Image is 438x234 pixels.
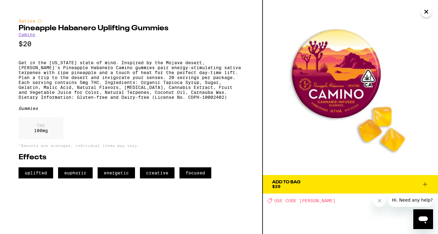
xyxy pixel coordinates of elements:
[19,167,53,178] span: uplifted
[19,25,244,32] h2: Pineapple Habanero Uplifting Gummies
[19,117,63,139] div: 100 mg
[274,198,335,203] span: USE CODE [PERSON_NAME]
[179,167,211,178] span: focused
[272,184,280,189] span: $20
[388,193,433,207] iframe: Message from company
[263,175,438,194] button: Add To Bag$20
[19,32,35,37] a: Camino
[34,123,48,128] p: THC
[19,40,244,48] p: $20
[272,180,301,184] div: Add To Bag
[19,106,244,111] div: Gummies
[19,144,244,148] p: *Amounts are averages, individual items may vary.
[19,19,244,23] div: Sativa
[58,167,93,178] span: euphoric
[421,6,432,17] button: Close
[37,19,42,23] img: sativaColor.svg
[140,167,175,178] span: creative
[19,154,244,161] h2: Effects
[413,209,433,229] iframe: Button to launch messaging window
[19,60,244,100] p: Get in the [US_STATE] state of mind. Inspired by the Mojave desert, [PERSON_NAME]'s Pineapple Hab...
[373,194,386,207] iframe: Close message
[98,167,135,178] span: energetic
